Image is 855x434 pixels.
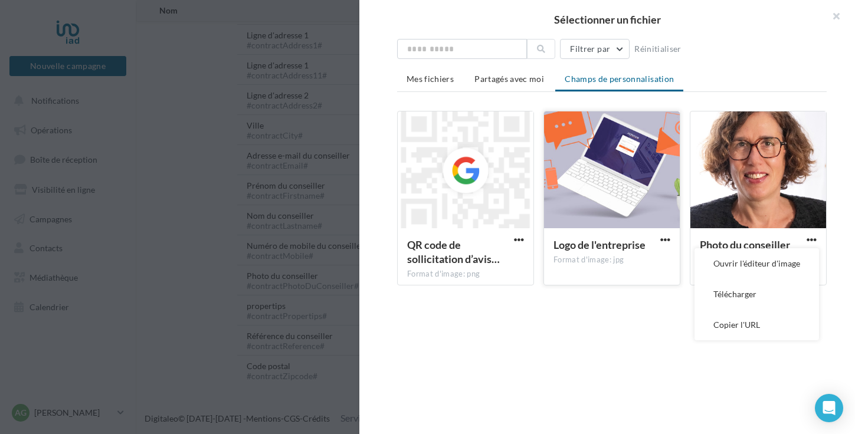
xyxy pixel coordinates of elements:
[407,269,524,280] div: Format d'image: png
[695,248,819,279] button: Ouvrir l'éditeur d'image
[560,39,630,59] button: Filtrer par
[815,394,843,422] div: Open Intercom Messenger
[695,279,819,310] button: Télécharger
[378,14,836,25] h2: Sélectionner un fichier
[474,74,544,84] span: Partagés avec moi
[630,42,686,56] button: Réinitialiser
[553,255,670,265] div: Format d'image: jpg
[695,310,819,340] button: Copier l'URL
[565,74,674,84] span: Champs de personnalisation
[700,238,790,251] span: Photo du conseiller
[553,238,646,251] span: Logo de l'entreprise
